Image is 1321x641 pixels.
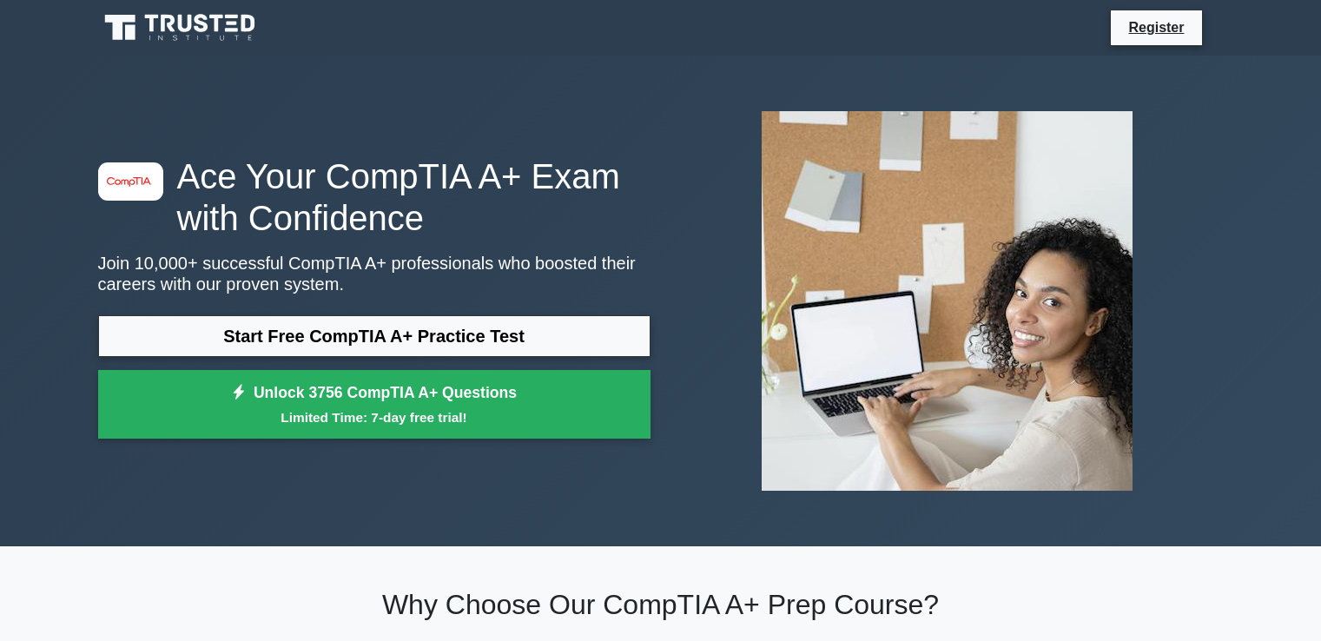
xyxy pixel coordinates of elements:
[1118,17,1194,38] a: Register
[98,253,651,294] p: Join 10,000+ successful CompTIA A+ professionals who boosted their careers with our proven system.
[120,407,629,427] small: Limited Time: 7-day free trial!
[98,155,651,239] h1: Ace Your CompTIA A+ Exam with Confidence
[98,315,651,357] a: Start Free CompTIA A+ Practice Test
[98,370,651,439] a: Unlock 3756 CompTIA A+ QuestionsLimited Time: 7-day free trial!
[98,588,1224,621] h2: Why Choose Our CompTIA A+ Prep Course?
